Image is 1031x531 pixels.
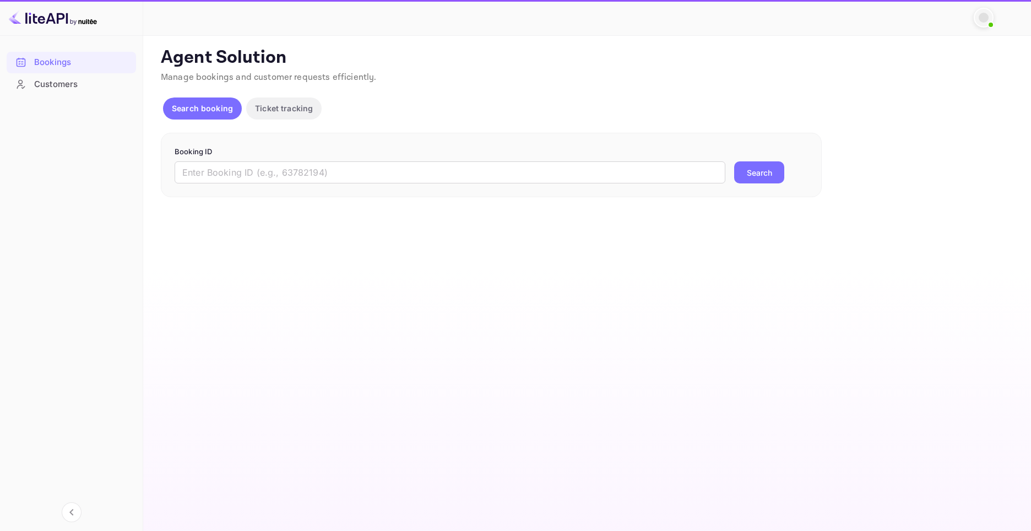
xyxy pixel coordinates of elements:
input: Enter Booking ID (e.g., 63782194) [175,161,725,183]
p: Agent Solution [161,47,1011,69]
a: Customers [7,74,136,94]
a: Bookings [7,52,136,72]
span: Manage bookings and customer requests efficiently. [161,72,377,83]
div: Bookings [7,52,136,73]
p: Ticket tracking [255,102,313,114]
button: Collapse navigation [62,502,82,522]
button: Search [734,161,784,183]
p: Search booking [172,102,233,114]
p: Booking ID [175,147,808,158]
div: Customers [7,74,136,95]
div: Bookings [34,56,131,69]
div: Customers [34,78,131,91]
img: LiteAPI logo [9,9,97,26]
